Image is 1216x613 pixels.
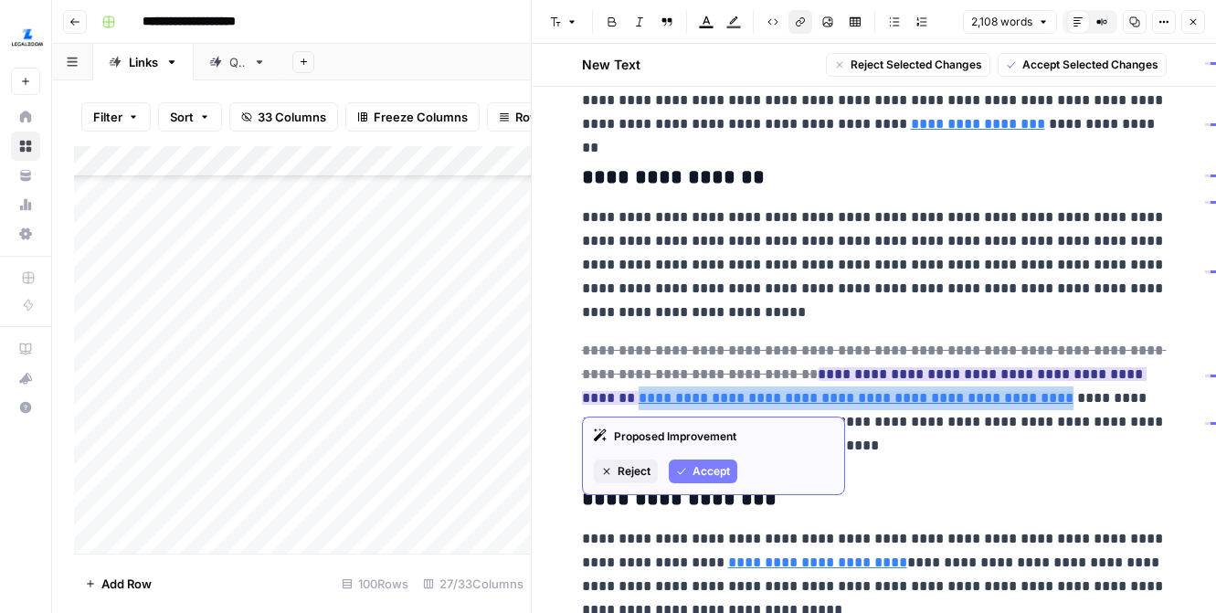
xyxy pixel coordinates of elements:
[11,132,40,161] a: Browse
[11,334,40,364] a: AirOps Academy
[101,575,152,593] span: Add Row
[11,21,44,54] img: LegalZoom Logo
[998,53,1167,77] button: Accept Selected Changes
[416,569,531,598] div: 27/33 Columns
[963,10,1057,34] button: 2,108 words
[81,102,151,132] button: Filter
[11,190,40,219] a: Usage
[693,463,730,480] span: Accept
[258,108,326,126] span: 33 Columns
[74,569,163,598] button: Add Row
[11,219,40,248] a: Settings
[971,14,1032,30] span: 2,108 words
[11,102,40,132] a: Home
[158,102,222,132] button: Sort
[194,44,281,80] a: QA
[345,102,480,132] button: Freeze Columns
[11,364,40,393] button: What's new?
[170,108,194,126] span: Sort
[11,161,40,190] a: Your Data
[12,365,39,392] div: What's new?
[11,15,40,60] button: Workspace: LegalZoom
[618,463,650,480] span: Reject
[582,56,640,74] h2: New Text
[11,393,40,422] button: Help + Support
[515,108,581,126] span: Row Height
[669,460,737,483] button: Accept
[229,102,338,132] button: 33 Columns
[129,53,158,71] div: Links
[826,53,990,77] button: Reject Selected Changes
[93,44,194,80] a: Links
[594,460,658,483] button: Reject
[374,108,468,126] span: Freeze Columns
[229,53,246,71] div: QA
[93,108,122,126] span: Filter
[334,569,416,598] div: 100 Rows
[487,102,593,132] button: Row Height
[1022,57,1158,73] span: Accept Selected Changes
[851,57,982,73] span: Reject Selected Changes
[594,428,833,445] div: Proposed Improvement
